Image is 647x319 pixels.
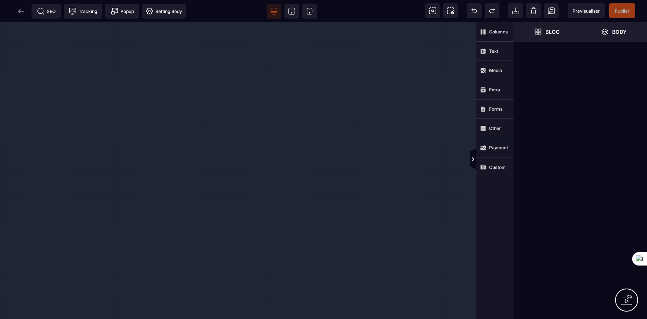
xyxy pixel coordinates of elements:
[111,7,134,15] span: Popup
[615,8,630,14] span: Publier
[612,29,627,35] strong: Body
[489,68,502,73] strong: Media
[580,22,647,42] span: Open Layer Manager
[489,87,500,92] strong: Extra
[489,165,506,170] strong: Custom
[37,7,56,15] span: SEO
[443,3,458,18] span: Screenshot
[489,126,501,131] strong: Other
[425,3,440,18] span: View components
[489,48,498,54] strong: Text
[146,7,182,15] span: Setting Body
[568,3,605,18] span: Preview
[489,145,508,150] strong: Payment
[545,29,559,35] strong: Bloc
[489,106,503,112] strong: Forms
[489,29,508,35] strong: Columns
[514,22,580,42] span: Open Blocks
[69,7,97,15] span: Tracking
[572,8,600,14] span: Previsualiser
